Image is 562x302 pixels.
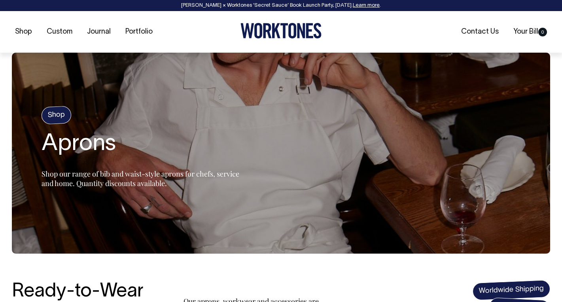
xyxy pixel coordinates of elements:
[472,280,551,300] span: Worldwide Shipping
[458,25,502,38] a: Contact Us
[538,28,547,36] span: 0
[12,25,35,38] a: Shop
[122,25,156,38] a: Portfolio
[42,132,239,157] h1: Aprons
[44,25,76,38] a: Custom
[510,25,550,38] a: Your Bill0
[84,25,114,38] a: Journal
[8,3,554,8] div: [PERSON_NAME] × Worktones ‘Secret Sauce’ Book Launch Party, [DATE]. .
[42,169,239,188] span: Shop our range of bib and waist-style aprons for chefs, service and home. Quantity discounts avai...
[353,3,380,8] a: Learn more
[41,106,72,125] h4: Shop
